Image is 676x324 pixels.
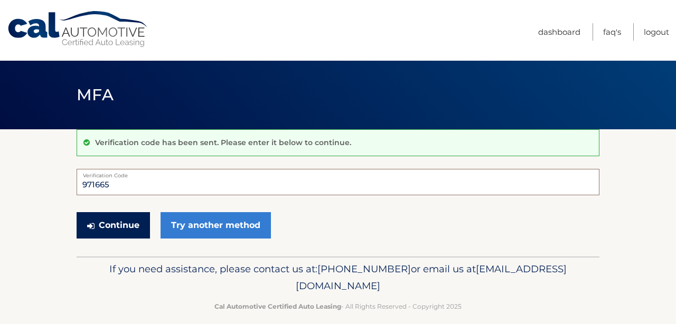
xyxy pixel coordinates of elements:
[538,23,580,41] a: Dashboard
[214,302,341,310] strong: Cal Automotive Certified Auto Leasing
[7,11,149,48] a: Cal Automotive
[77,212,150,239] button: Continue
[296,263,567,292] span: [EMAIL_ADDRESS][DOMAIN_NAME]
[317,263,411,275] span: [PHONE_NUMBER]
[644,23,669,41] a: Logout
[161,212,271,239] a: Try another method
[603,23,621,41] a: FAQ's
[77,169,599,177] label: Verification Code
[77,169,599,195] input: Verification Code
[83,261,593,294] p: If you need assistance, please contact us at: or email us at
[83,301,593,312] p: - All Rights Reserved - Copyright 2025
[77,85,114,104] span: MFA
[95,138,351,147] p: Verification code has been sent. Please enter it below to continue.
